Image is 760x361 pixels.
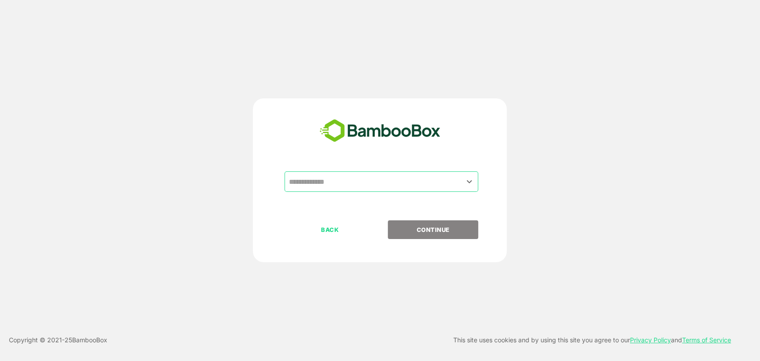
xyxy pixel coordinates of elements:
[389,225,478,235] p: CONTINUE
[630,336,671,344] a: Privacy Policy
[315,116,445,146] img: bamboobox
[463,175,475,187] button: Open
[388,220,478,239] button: CONTINUE
[9,335,107,345] p: Copyright © 2021- 25 BambooBox
[285,225,374,235] p: BACK
[453,335,731,345] p: This site uses cookies and by using this site you agree to our and
[682,336,731,344] a: Terms of Service
[284,220,375,239] button: BACK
